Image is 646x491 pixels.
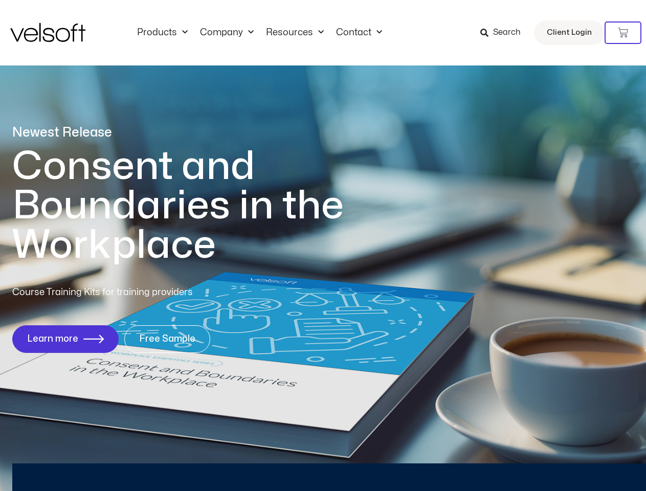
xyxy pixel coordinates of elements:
[12,325,119,353] a: Learn more
[124,325,210,353] a: Free Sample
[534,20,605,45] a: Client Login
[139,334,195,344] span: Free Sample
[480,24,528,41] a: Search
[27,334,78,344] span: Learn more
[194,27,260,38] a: CompanyMenu Toggle
[12,147,386,265] h1: Consent and Boundaries in the Workplace
[12,285,267,300] p: Course Training Kits for training providers
[330,27,388,38] a: ContactMenu Toggle
[12,124,386,142] p: Newest Release
[131,27,194,38] a: ProductsMenu Toggle
[131,27,388,38] nav: Menu
[260,27,330,38] a: ResourcesMenu Toggle
[547,26,592,39] span: Client Login
[493,26,521,39] span: Search
[10,23,85,42] img: Velsoft Training Materials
